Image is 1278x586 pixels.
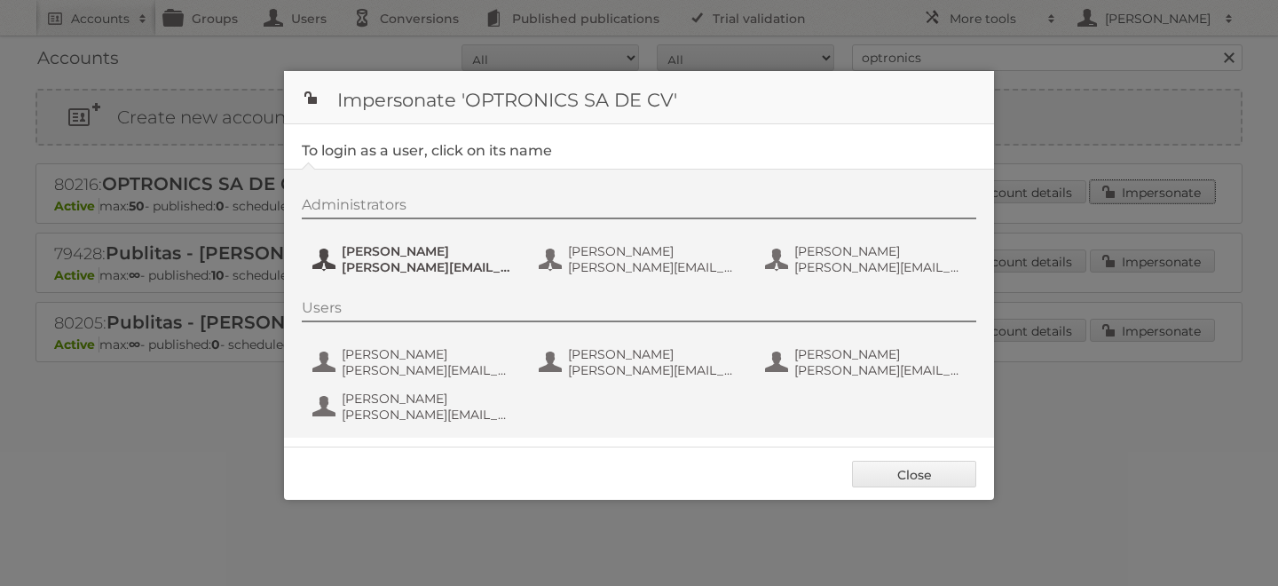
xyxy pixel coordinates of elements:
button: [PERSON_NAME] [PERSON_NAME][EMAIL_ADDRESS][PERSON_NAME][DOMAIN_NAME] [763,242,972,277]
span: [PERSON_NAME] [568,346,740,362]
button: [PERSON_NAME] [PERSON_NAME][EMAIL_ADDRESS][PERSON_NAME][DOMAIN_NAME] [311,242,519,277]
span: [PERSON_NAME][EMAIL_ADDRESS][PERSON_NAME][DOMAIN_NAME] [342,362,514,378]
span: [PERSON_NAME] [568,243,740,259]
div: Administrators [302,196,976,219]
legend: To login as a user, click on its name [302,142,552,159]
button: [PERSON_NAME] [PERSON_NAME][EMAIL_ADDRESS][PERSON_NAME][DOMAIN_NAME] [537,344,745,380]
span: [PERSON_NAME] [342,391,514,407]
h1: Impersonate 'OPTRONICS SA DE CV' [284,71,994,124]
button: [PERSON_NAME] [PERSON_NAME][EMAIL_ADDRESS][PERSON_NAME][DOMAIN_NAME] [311,389,519,424]
span: [PERSON_NAME] [342,243,514,259]
span: [PERSON_NAME][EMAIL_ADDRESS][PERSON_NAME][DOMAIN_NAME] [568,362,740,378]
a: Close [852,461,976,487]
span: [PERSON_NAME] [794,346,966,362]
span: [PERSON_NAME] [342,346,514,362]
span: [PERSON_NAME][EMAIL_ADDRESS][PERSON_NAME][DOMAIN_NAME] [794,259,966,275]
span: [PERSON_NAME][EMAIL_ADDRESS][PERSON_NAME][DOMAIN_NAME] [568,259,740,275]
span: [PERSON_NAME] [794,243,966,259]
div: Users [302,299,976,322]
button: [PERSON_NAME] [PERSON_NAME][EMAIL_ADDRESS][PERSON_NAME][DOMAIN_NAME] [763,344,972,380]
span: [PERSON_NAME][EMAIL_ADDRESS][PERSON_NAME][DOMAIN_NAME] [794,362,966,378]
button: [PERSON_NAME] [PERSON_NAME][EMAIL_ADDRESS][PERSON_NAME][DOMAIN_NAME] [537,242,745,277]
button: [PERSON_NAME] [PERSON_NAME][EMAIL_ADDRESS][PERSON_NAME][DOMAIN_NAME] [311,344,519,380]
span: [PERSON_NAME][EMAIL_ADDRESS][PERSON_NAME][DOMAIN_NAME] [342,259,514,275]
span: [PERSON_NAME][EMAIL_ADDRESS][PERSON_NAME][DOMAIN_NAME] [342,407,514,423]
